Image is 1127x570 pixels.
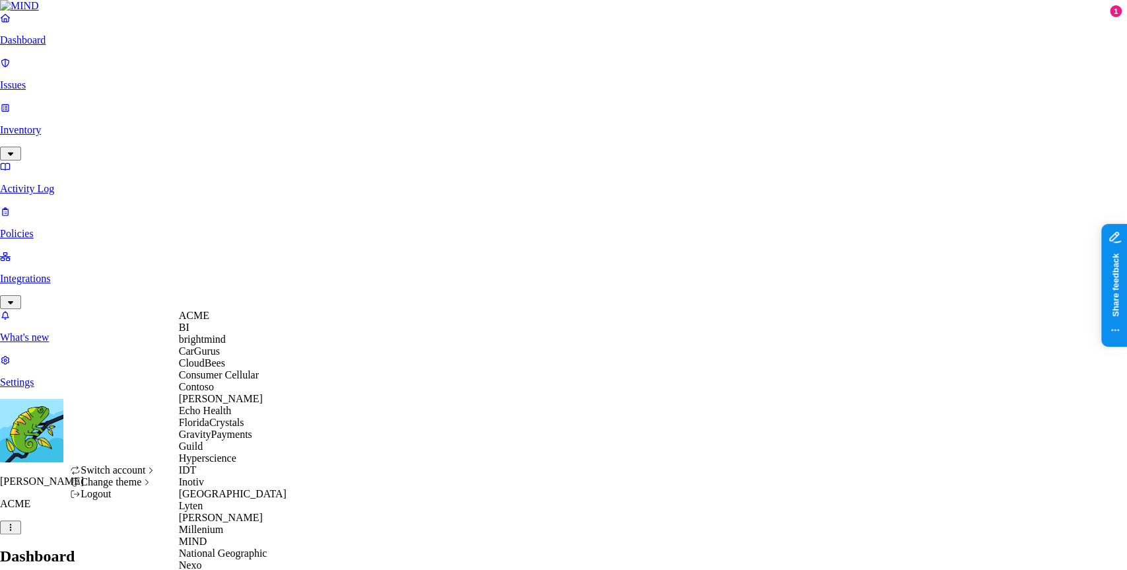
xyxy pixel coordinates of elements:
[179,548,267,559] span: National Geographic
[179,536,207,547] span: MIND
[179,488,287,499] span: [GEOGRAPHIC_DATA]
[179,357,225,369] span: CloudBees
[179,429,252,440] span: GravityPayments
[179,334,226,345] span: brightmind
[179,417,244,428] span: FloridaCrystals
[179,441,203,452] span: Guild
[179,500,203,511] span: Lyten
[179,464,197,476] span: IDT
[179,512,263,523] span: [PERSON_NAME]
[179,393,263,404] span: [PERSON_NAME]
[81,464,145,476] span: Switch account
[179,345,220,357] span: CarGurus
[81,476,141,487] span: Change theme
[179,322,189,333] span: BI
[179,524,224,535] span: Millenium
[179,405,232,416] span: Echo Health
[179,381,214,392] span: Contoso
[179,369,259,380] span: Consumer Cellular
[179,452,236,464] span: Hyperscience
[179,476,204,487] span: Inotiv
[179,310,209,321] span: ACME
[70,488,156,500] div: Logout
